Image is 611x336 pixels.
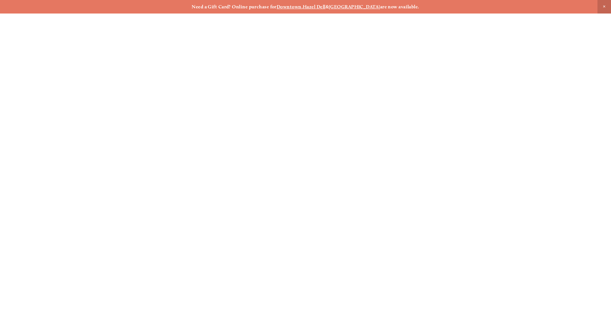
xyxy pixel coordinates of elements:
[192,4,277,10] strong: Need a Gift Card? Online purchase for
[303,4,326,10] a: Hazel Dell
[329,4,380,10] a: [GEOGRAPHIC_DATA]
[277,4,301,10] a: Downtown
[326,4,329,10] strong: &
[380,4,419,10] strong: are now available.
[301,4,303,10] strong: ,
